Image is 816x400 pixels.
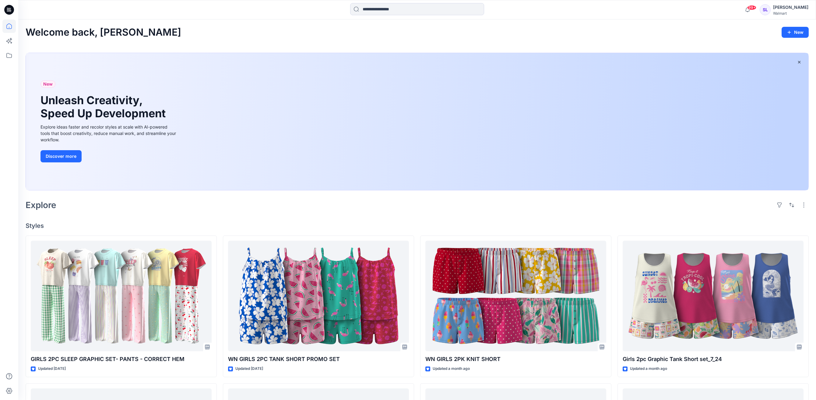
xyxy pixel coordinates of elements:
a: Discover more [40,150,178,162]
h2: Explore [26,200,56,210]
p: Girls 2pc Graphic Tank Short set_7_24 [623,355,804,363]
p: Updated a month ago [630,366,667,372]
span: 99+ [747,5,756,10]
div: SL [760,4,771,15]
p: GIRLS 2PC SLEEP GRAPHIC SET- PANTS - CORRECT HEM [31,355,212,363]
p: WN GIRLS 2PC TANK SHORT PROMO SET [228,355,409,363]
h4: Styles [26,222,809,229]
p: Updated [DATE] [235,366,263,372]
a: Girls 2pc Graphic Tank Short set_7_24 [623,241,804,351]
h2: Welcome back, [PERSON_NAME] [26,27,181,38]
button: Discover more [40,150,82,162]
a: WN GIRLS 2PC TANK SHORT PROMO SET [228,241,409,351]
p: WN GIRLS 2PK KNIT SHORT [425,355,606,363]
div: [PERSON_NAME] [773,4,808,11]
div: Explore ideas faster and recolor styles at scale with AI-powered tools that boost creativity, red... [40,124,178,143]
span: New [43,80,53,88]
a: GIRLS 2PC SLEEP GRAPHIC SET- PANTS - CORRECT HEM [31,241,212,351]
h1: Unleash Creativity, Speed Up Development [40,94,168,120]
a: WN GIRLS 2PK KNIT SHORT [425,241,606,351]
p: Updated [DATE] [38,366,66,372]
p: Updated a month ago [433,366,470,372]
button: New [782,27,809,38]
div: Walmart [773,11,808,16]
